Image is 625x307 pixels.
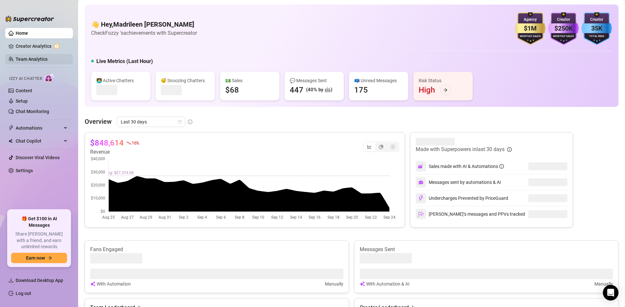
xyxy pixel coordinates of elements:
div: Monthly Sales [548,34,579,39]
span: dollar-circle [391,145,395,149]
article: Manually [325,280,343,288]
div: $250K [548,23,579,33]
a: Log out [16,291,31,296]
img: logo-BBDzfeDw.svg [5,16,54,22]
span: download [8,278,14,283]
span: Share [PERSON_NAME] with a friend, and earn unlimited rewards [11,231,67,250]
div: (40% by 🤖) [306,86,332,94]
article: Revenue [90,148,139,156]
div: [PERSON_NAME]’s messages and PPVs tracked [416,209,525,219]
div: 35K [581,23,612,33]
div: 175 [354,85,368,95]
div: Monthly Sales [515,34,546,39]
span: info-circle [507,147,512,152]
div: 447 [290,85,303,95]
span: Download Desktop App [16,278,63,283]
img: AI Chatter [45,73,55,83]
span: Last 30 days [121,117,181,127]
span: 16 % [132,140,139,146]
div: Open Intercom Messenger [603,285,618,301]
div: Total Fans [581,34,612,39]
span: Earn now [26,255,45,261]
article: With Automation & AI [366,280,410,288]
img: Chat Copilot [8,139,13,143]
button: Earn nowarrow-right [11,253,67,263]
h4: 👋 Hey, Madrileen [PERSON_NAME] [91,20,197,29]
a: Setup [16,98,28,104]
img: svg%3e [360,280,365,288]
img: svg%3e [90,280,95,288]
img: svg%3e [418,195,424,201]
span: arrow-right [48,256,52,260]
h5: Live Metrics (Last Hour) [96,58,153,65]
img: svg%3e [418,163,424,169]
div: 💬 Messages Sent [290,77,339,84]
div: 💵 Sales [225,77,274,84]
div: segmented control [363,142,399,152]
span: info-circle [499,164,504,169]
span: arrow-right [443,88,448,92]
a: Settings [16,168,33,173]
article: $848,614 [90,138,124,148]
span: calendar [178,120,182,124]
span: pie-chart [379,145,383,149]
img: svg%3e [418,180,424,185]
span: 🎁 Get $100 in AI Messages [11,216,67,228]
div: 👩‍💻 Active Chatters [96,77,145,84]
article: Check Fozzy 's achievements with Supercreator [91,29,197,37]
span: Izzy AI Chatter [9,76,42,82]
div: Messages sent by automations & AI [416,177,501,187]
span: info-circle [188,120,192,124]
img: gold-badge-CigiZidd.svg [515,12,546,45]
span: Automations [16,123,62,133]
div: Sales made with AI & Automations [429,163,504,170]
div: $1M [515,23,546,33]
div: 😴 Snoozing Chatters [161,77,210,84]
span: line-chart [367,145,372,149]
div: Agency [515,17,546,23]
a: Chat Monitoring [16,109,49,114]
span: Chat Copilot [16,136,62,146]
article: Overview [85,117,112,126]
img: svg%3e [418,211,424,217]
article: Made with Superpowers in last 30 days [416,146,505,153]
a: Home [16,31,28,36]
a: Discover Viral Videos [16,155,60,160]
span: fall [126,141,131,145]
div: Risk Status [419,77,467,84]
div: Creator [548,17,579,23]
article: Manually [594,280,613,288]
div: Creator [581,17,612,23]
div: $68 [225,85,239,95]
article: Fans Engaged [90,246,343,253]
div: 📪 Unread Messages [354,77,403,84]
a: Team Analytics [16,57,48,62]
article: Messages Sent [360,246,613,253]
img: blue-badge-DgoSNQY1.svg [581,12,612,45]
div: Undercharges Prevented by PriceGuard [416,193,508,203]
img: purple-badge-B9DA21FR.svg [548,12,579,45]
article: With Automation [97,280,131,288]
a: Creator Analytics exclamation-circle [16,41,68,51]
span: thunderbolt [8,125,14,131]
a: Content [16,88,32,93]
